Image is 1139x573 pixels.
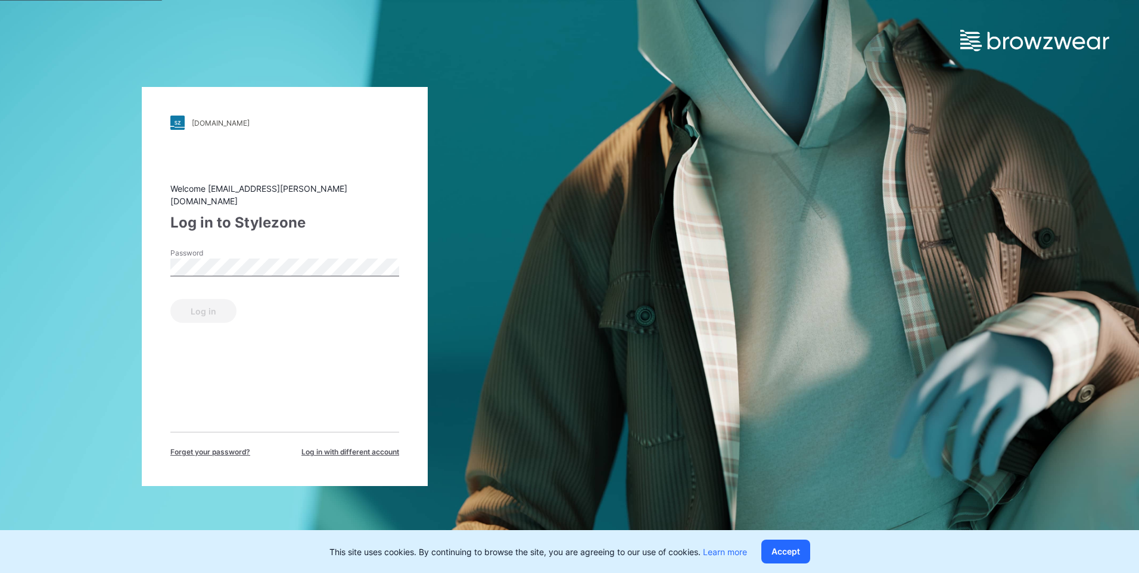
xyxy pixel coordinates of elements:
div: Welcome [EMAIL_ADDRESS][PERSON_NAME][DOMAIN_NAME] [170,182,399,207]
span: Forget your password? [170,447,250,457]
span: Log in with different account [301,447,399,457]
p: This site uses cookies. By continuing to browse the site, you are agreeing to our use of cookies. [329,546,747,558]
img: browzwear-logo.e42bd6dac1945053ebaf764b6aa21510.svg [960,30,1109,51]
img: stylezone-logo.562084cfcfab977791bfbf7441f1a819.svg [170,116,185,130]
div: Log in to Stylezone [170,212,399,233]
div: [DOMAIN_NAME] [192,119,250,127]
a: [DOMAIN_NAME] [170,116,399,130]
button: Accept [761,540,810,563]
label: Password [170,248,254,259]
a: Learn more [703,547,747,557]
